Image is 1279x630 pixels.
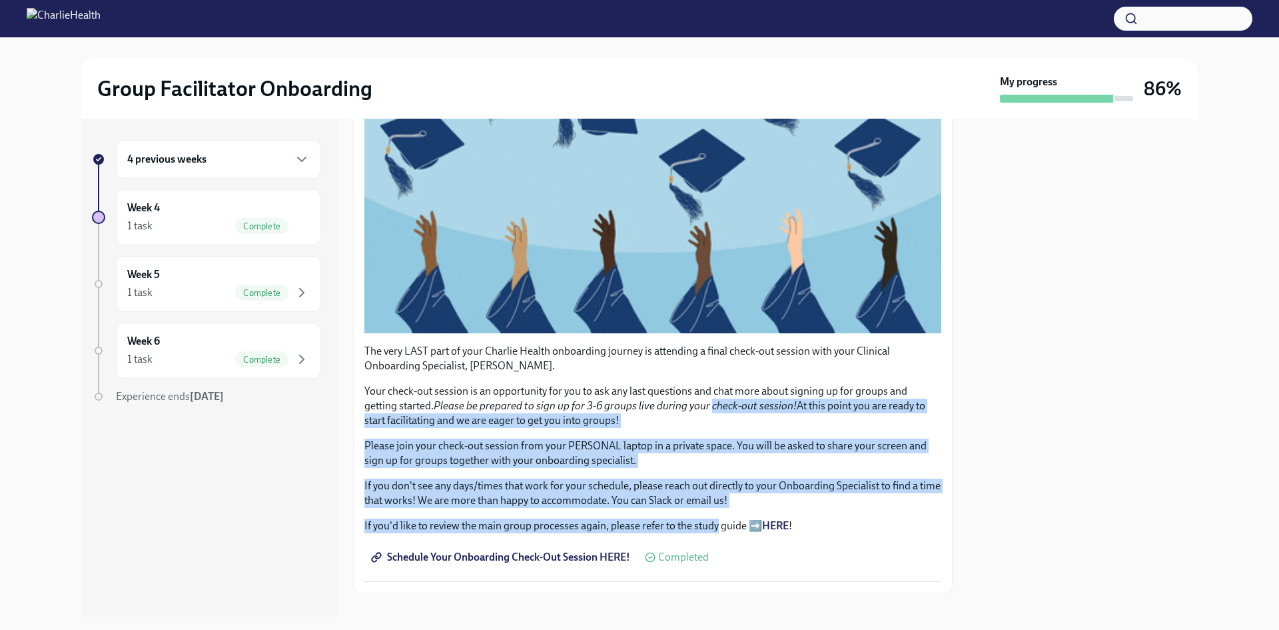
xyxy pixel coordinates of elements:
span: Completed [658,552,709,563]
img: CharlieHealth [27,8,101,29]
div: 1 task [127,219,153,233]
p: If you'd like to review the main group processes again, please refer to the study guide ➡️ ! [364,519,941,533]
em: Please be prepared to sign up for 3-6 groups live during your check-out session! [434,399,797,412]
p: The very LAST part of your Charlie Health onboarding journey is attending a final check-out sessi... [364,344,941,373]
strong: My progress [1000,75,1057,89]
a: Week 51 taskComplete [92,256,321,312]
a: HERE [762,519,789,532]
span: Complete [235,355,288,365]
strong: [DATE] [190,390,224,403]
div: 1 task [127,352,153,367]
span: Complete [235,288,288,298]
p: Please join your check-out session from your PERSONAL laptop in a private space. You will be aske... [364,439,941,468]
div: 4 previous weeks [116,140,321,179]
h3: 86% [1144,77,1182,101]
p: If you don't see any days/times that work for your schedule, please reach out directly to your On... [364,479,941,508]
a: Week 61 taskComplete [92,323,321,379]
h6: Week 4 [127,201,160,215]
span: Complete [235,221,288,231]
a: Week 41 taskComplete [92,189,321,245]
button: Zoom image [364,9,941,333]
h6: 4 previous weeks [127,152,207,167]
div: 1 task [127,285,153,300]
h6: Week 6 [127,334,160,349]
span: Experience ends [116,390,224,403]
h2: Group Facilitator Onboarding [97,75,372,102]
a: Schedule Your Onboarding Check-Out Session HERE! [364,544,639,571]
span: Schedule Your Onboarding Check-Out Session HERE! [374,551,630,564]
h6: Week 5 [127,267,160,282]
p: Your check-out session is an opportunity for you to ask any last questions and chat more about si... [364,384,941,428]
